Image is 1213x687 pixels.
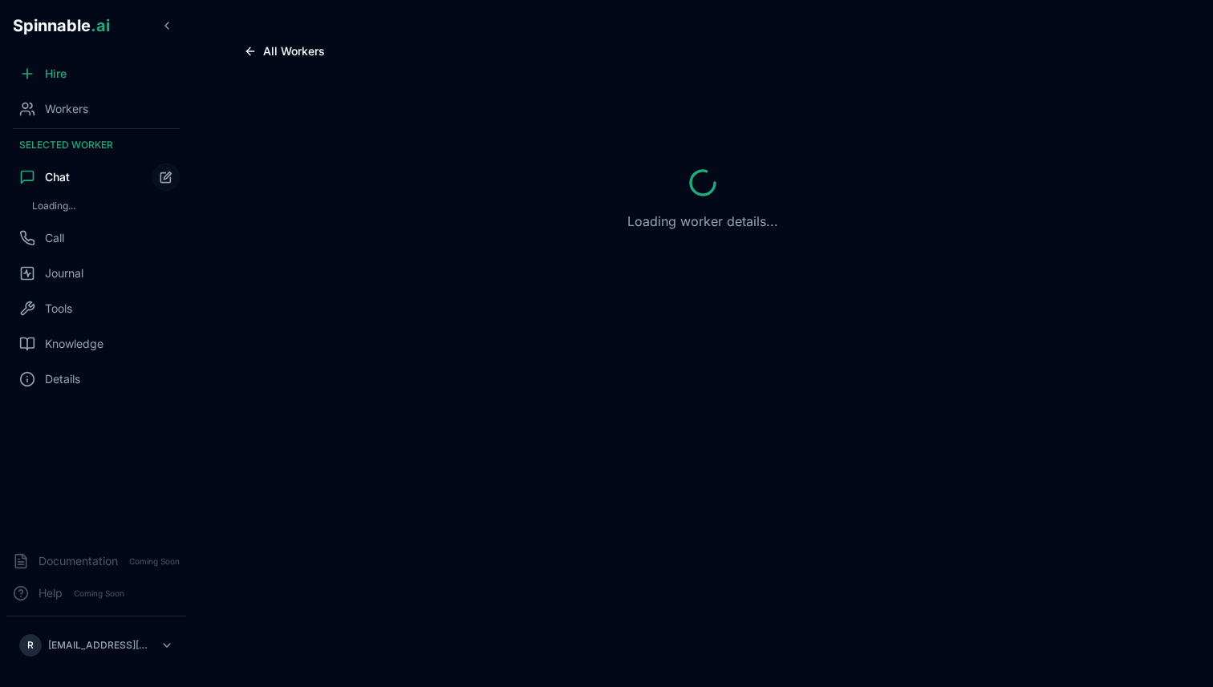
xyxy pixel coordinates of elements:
[45,265,83,281] span: Journal
[13,629,180,661] button: R[EMAIL_ADDRESS][DOMAIN_NAME]
[627,212,778,231] p: Loading worker details...
[45,101,88,117] span: Workers
[69,586,129,601] span: Coming Soon
[39,553,118,569] span: Documentation
[45,169,70,185] span: Chat
[13,16,110,35] span: Spinnable
[45,230,64,246] span: Call
[48,639,154,652] p: [EMAIL_ADDRESS][DOMAIN_NAME]
[45,301,72,317] span: Tools
[45,336,103,352] span: Knowledge
[26,196,180,216] div: Loading...
[152,164,180,191] button: Start new chat
[124,554,185,569] span: Coming Soon
[231,38,338,64] button: All Workers
[6,132,186,158] div: Selected Worker
[39,585,63,601] span: Help
[91,16,110,35] span: .ai
[45,66,67,82] span: Hire
[45,371,80,387] span: Details
[27,639,34,652] span: R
